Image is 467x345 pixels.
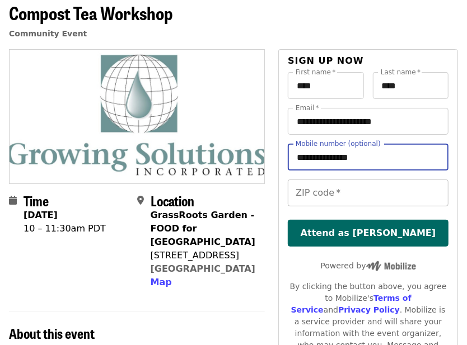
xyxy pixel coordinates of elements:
button: Map [151,276,172,289]
span: Powered by [321,261,416,270]
a: Privacy Policy [338,305,400,314]
span: About this event [9,323,95,343]
img: Compost Tea Workshop organized by Food for Lane County [10,50,264,183]
button: Attend as [PERSON_NAME] [288,220,449,247]
strong: GrassRoots Garden - FOOD for [GEOGRAPHIC_DATA] [151,210,255,247]
input: ZIP code [288,179,449,206]
a: Community Event [9,29,87,38]
img: Powered by Mobilize [366,261,416,271]
label: Last name [381,69,421,75]
input: First name [288,72,363,99]
input: Mobile number (optional) [288,144,449,171]
input: Email [288,108,449,135]
span: Location [151,191,195,210]
label: Mobile number (optional) [296,140,381,147]
span: Time [24,191,49,210]
i: map-marker-alt icon [137,195,144,206]
div: [STREET_ADDRESS] [151,249,256,262]
span: Map [151,277,172,287]
label: Email [296,105,319,111]
input: Last name [373,72,449,99]
span: Sign up now [288,55,364,66]
div: 10 – 11:30am PDT [24,222,106,235]
label: First name [296,69,336,75]
strong: [DATE] [24,210,58,220]
a: [GEOGRAPHIC_DATA] [151,263,255,274]
i: calendar icon [9,195,17,206]
a: Terms of Service [291,294,412,314]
